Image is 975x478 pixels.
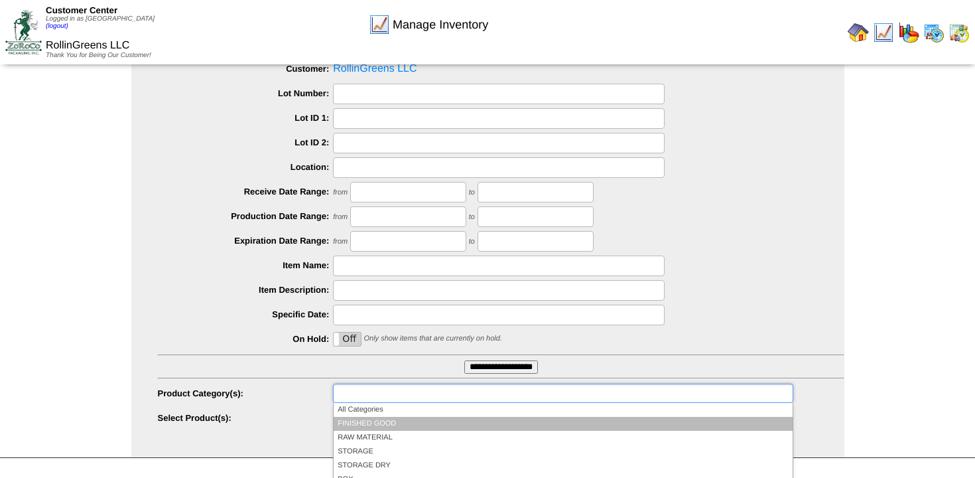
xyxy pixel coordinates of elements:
label: Expiration Date Range: [158,236,334,246]
span: from [333,238,348,246]
img: calendarprod.gif [923,22,944,43]
label: Lot ID 1: [158,113,334,123]
span: to [469,238,475,246]
span: Logged in as [GEOGRAPHIC_DATA] [46,15,155,30]
label: Production Date Range: [158,211,334,221]
span: Customer Center [46,5,117,15]
span: to [469,189,475,197]
div: OnOff [333,332,361,347]
label: Lot Number: [158,88,334,98]
span: from [333,189,348,197]
span: to [469,213,475,221]
img: ZoRoCo_Logo(Green%26Foil)%20jpg.webp [5,10,42,54]
label: Item Name: [158,260,334,270]
li: STORAGE DRY [334,459,792,473]
span: RollinGreens LLC [46,40,129,51]
img: line_graph.gif [369,14,390,35]
label: Item Description: [158,285,334,295]
label: On Hold: [158,334,334,344]
li: All Categories [334,403,792,417]
img: calendarinout.gif [948,22,970,43]
label: Lot ID 2: [158,137,334,147]
img: line_graph.gif [873,22,894,43]
label: Select Product(s): [158,413,334,423]
span: Manage Inventory [393,18,488,32]
img: home.gif [848,22,869,43]
li: STORAGE [334,445,792,459]
a: (logout) [46,23,68,30]
span: Thank You for Being Our Customer! [46,52,151,59]
label: Specific Date: [158,309,334,319]
span: from [333,213,348,221]
label: Product Category(s): [158,388,334,398]
label: Location: [158,162,334,172]
img: graph.gif [898,22,919,43]
label: Receive Date Range: [158,187,334,197]
label: Off [334,333,361,346]
li: FINISHED GOOD [334,417,792,431]
li: RAW MATERIAL [334,431,792,445]
span: Only show items that are currently on hold. [363,335,501,343]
